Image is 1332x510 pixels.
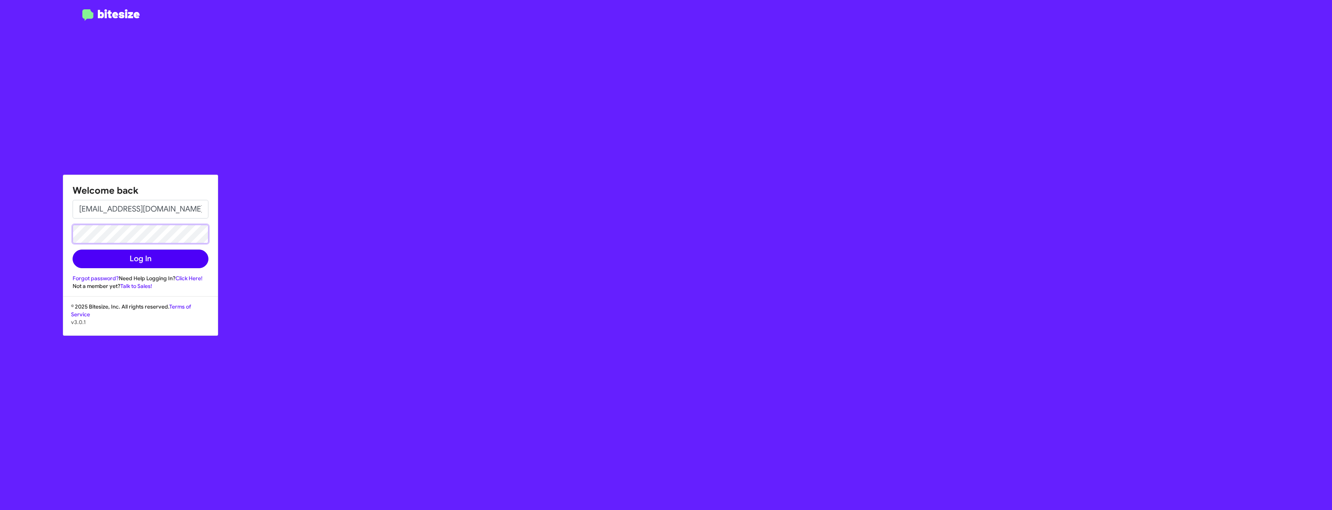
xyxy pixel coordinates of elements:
a: Click Here! [175,275,203,282]
a: Terms of Service [71,303,191,318]
h1: Welcome back [73,184,208,197]
div: Not a member yet? [73,282,208,290]
a: Forgot password? [73,275,119,282]
button: Log In [73,250,208,268]
input: Email address [73,200,208,219]
div: © 2025 Bitesize, Inc. All rights reserved. [63,303,218,335]
a: Talk to Sales! [120,283,152,290]
p: v3.0.1 [71,318,210,326]
div: Need Help Logging In? [73,274,208,282]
